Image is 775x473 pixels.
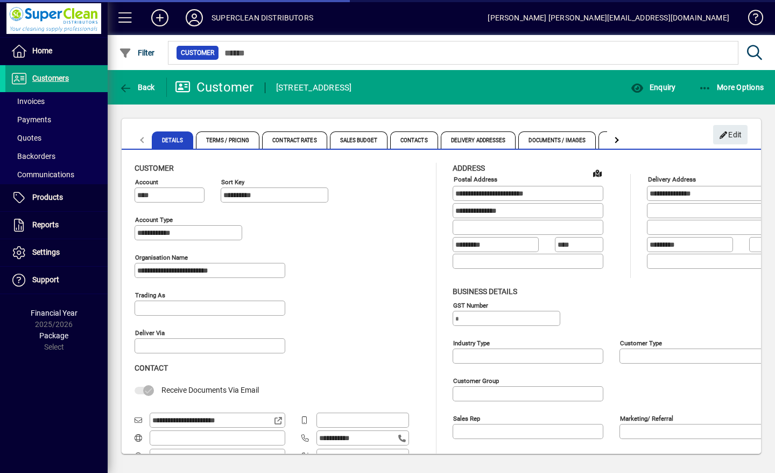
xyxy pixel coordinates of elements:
[5,165,108,184] a: Communications
[116,78,158,97] button: Back
[181,47,214,58] span: Customer
[135,364,168,372] span: Contact
[152,131,193,149] span: Details
[177,8,212,27] button: Profile
[108,78,167,97] app-page-header-button: Back
[161,386,259,394] span: Receive Documents Via Email
[119,83,155,92] span: Back
[453,287,517,296] span: Business details
[598,131,659,149] span: Custom Fields
[441,131,516,149] span: Delivery Addresses
[740,2,762,37] a: Knowledge Base
[488,9,729,26] div: [PERSON_NAME] [PERSON_NAME][EMAIL_ADDRESS][DOMAIN_NAME]
[620,414,673,422] mat-label: Marketing/ Referral
[135,164,174,172] span: Customer
[5,110,108,129] a: Payments
[212,9,313,26] div: SUPERCLEAN DISTRIBUTORS
[116,43,158,62] button: Filter
[11,152,55,161] span: Backorders
[5,129,108,147] a: Quotes
[135,216,173,224] mat-label: Account Type
[589,164,606,182] a: View on map
[453,377,499,384] mat-label: Customer group
[5,92,108,110] a: Invoices
[175,79,254,96] div: Customer
[453,301,488,309] mat-label: GST Number
[39,331,68,340] span: Package
[453,339,490,346] mat-label: Industry type
[31,309,77,317] span: Financial Year
[719,126,742,144] span: Edit
[518,131,596,149] span: Documents / Images
[453,452,477,460] mat-label: Manager
[11,97,45,106] span: Invoices
[135,254,188,261] mat-label: Organisation name
[631,83,675,92] span: Enquiry
[135,291,165,299] mat-label: Trading as
[713,125,748,144] button: Edit
[11,134,41,142] span: Quotes
[262,131,327,149] span: Contract Rates
[221,178,244,186] mat-label: Sort key
[135,329,165,337] mat-label: Deliver via
[32,248,60,256] span: Settings
[143,8,177,27] button: Add
[453,414,480,422] mat-label: Sales rep
[5,267,108,294] a: Support
[119,48,155,57] span: Filter
[32,193,63,201] span: Products
[5,212,108,239] a: Reports
[628,78,678,97] button: Enquiry
[696,78,767,97] button: More Options
[5,147,108,165] a: Backorders
[32,46,52,55] span: Home
[5,38,108,65] a: Home
[11,115,51,124] span: Payments
[5,239,108,266] a: Settings
[620,452,639,460] mat-label: Region
[620,339,662,346] mat-label: Customer type
[32,220,59,229] span: Reports
[11,170,74,179] span: Communications
[390,131,438,149] span: Contacts
[5,184,108,211] a: Products
[276,79,352,96] div: [STREET_ADDRESS]
[699,83,764,92] span: More Options
[32,74,69,82] span: Customers
[330,131,387,149] span: Sales Budget
[196,131,260,149] span: Terms / Pricing
[32,275,59,284] span: Support
[135,178,158,186] mat-label: Account
[453,164,485,172] span: Address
